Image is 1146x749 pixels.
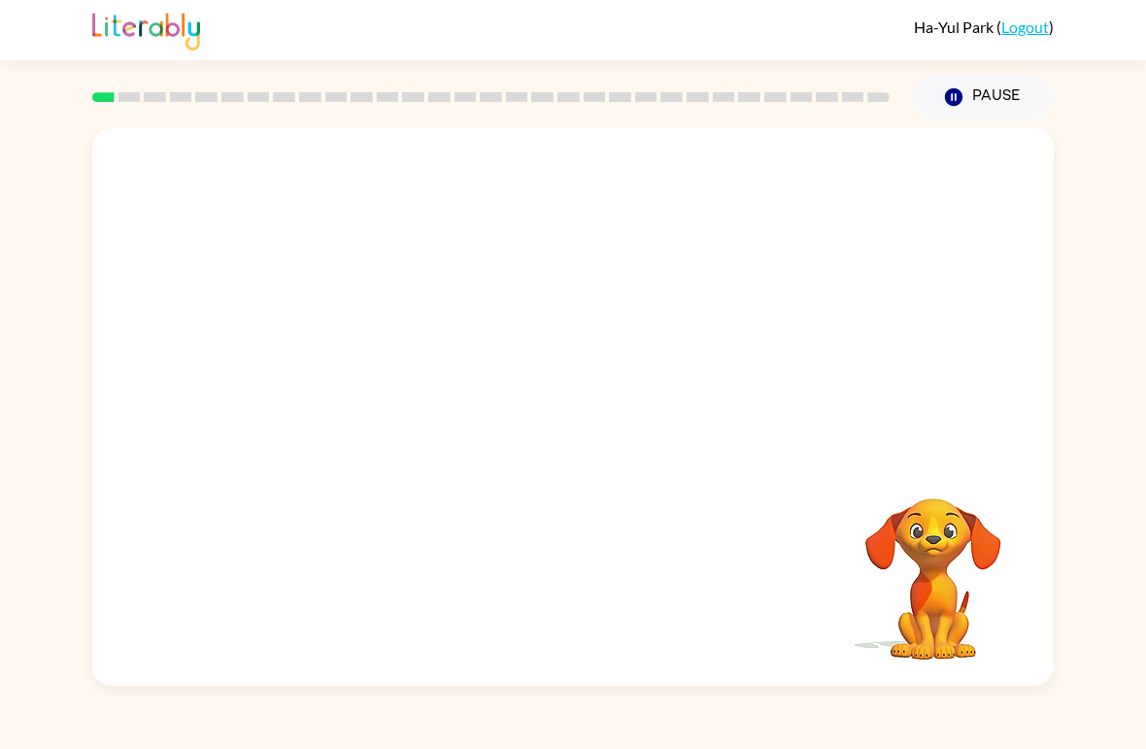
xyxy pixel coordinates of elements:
[914,17,996,36] span: Ha-Yul Park
[913,75,1054,119] button: Pause
[914,17,1054,36] div: ( )
[1001,17,1049,36] a: Logout
[836,468,1030,663] video: Your browser must support playing .mp4 files to use Literably. Please try using another browser.
[92,8,200,51] img: Literably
